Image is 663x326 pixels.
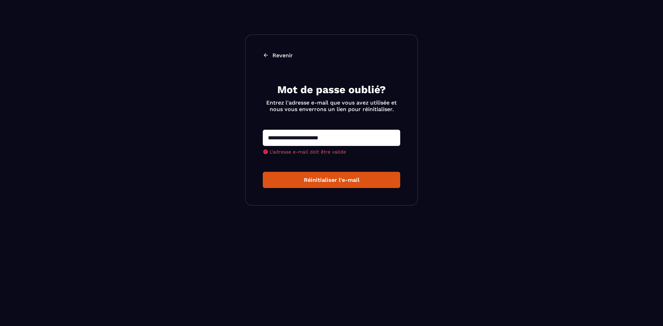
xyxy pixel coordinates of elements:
[263,52,400,59] a: Revenir
[268,177,395,183] div: Réinitialiser l'e-mail
[263,172,400,188] button: Réinitialiser l'e-mail
[270,149,346,155] span: L'adresse e-mail doit être valide
[263,99,400,112] p: Entrez l'adresse e-mail que vous avez utilisée et nous vous enverrons un lien pour réinitialiser.
[272,52,293,59] p: Revenir
[263,83,400,97] h2: Mot de passe oublié?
